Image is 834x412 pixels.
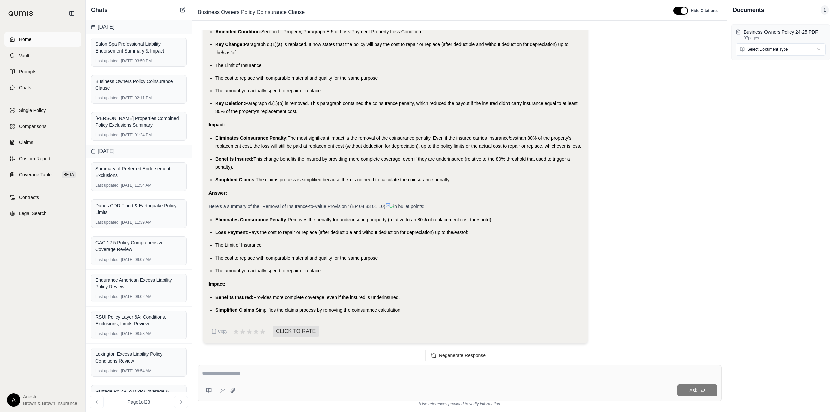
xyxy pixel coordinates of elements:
[19,68,36,75] span: Prompts
[95,368,182,374] div: [DATE] 08:54 AM
[95,95,182,101] div: [DATE] 02:11 PM
[86,145,192,158] div: [DATE]
[509,135,517,141] span: less
[222,50,232,55] span: least
[179,6,187,14] button: New Chat
[215,156,253,162] span: Benefits Insured:
[95,277,182,290] div: Endurance American Excess Liability Policy Review
[256,177,450,182] span: The claims process is simplified because there's no need to calculate the coinsurance penalty.
[215,217,288,222] span: Eliminates Coinsurance Penalty:
[463,230,468,235] span: of:
[261,29,421,34] span: Section I - Property, Paragraph E.5.d. Loss Payment Property Loss Condition
[19,139,33,146] span: Claims
[256,307,402,313] span: Simplifies the claims process by removing the coinsurance calculation.
[215,42,569,55] span: Paragraph d.(1)(a) is replaced. It now states that the policy will pay the cost to repair or repl...
[691,8,718,13] span: Hide Citations
[425,350,494,361] button: Regenerate Response
[95,294,182,299] div: [DATE] 09:02 AM
[215,29,261,34] span: Amended Condition:
[91,5,108,15] span: Chats
[439,353,486,358] span: Regenerate Response
[95,294,120,299] span: Last updated:
[215,135,288,141] span: Eliminates Coinsurance Penalty:
[8,11,33,16] img: Qumis Logo
[95,239,182,253] div: GAC 12.5 Policy Comprehensive Coverage Review
[19,210,47,217] span: Legal Search
[95,220,120,225] span: Last updated:
[215,156,570,170] span: This change benefits the insured by providing more complete coverage, even if they are underinsur...
[821,5,829,15] span: 1
[215,177,256,182] span: Simplified Claims:
[95,202,182,216] div: Dunes CDD Flood & Earthquake Policy Limits
[273,326,319,337] span: CLICK TO RATE
[195,7,307,18] span: Business Owners Policy Coinsurance Clause
[95,95,120,101] span: Last updated:
[215,75,378,81] span: The cost to replace with comparable material and quality for the same purpose
[95,41,182,54] div: Salon Spa Professional Liability Endorsement Summary & Impact
[95,331,120,336] span: Last updated:
[232,50,237,55] span: of:
[4,151,81,166] a: Custom Report
[4,190,81,205] a: Contracts
[95,220,182,225] div: [DATE] 11:39 AM
[208,204,385,209] span: Here's a summary of the "Removal of Insurance-to-Value Provision" (BP 04 83 01 10)
[733,5,764,15] h3: Documents
[19,194,39,201] span: Contracts
[19,52,29,59] span: Vault
[453,230,463,235] span: least
[7,393,20,407] div: A
[19,171,52,178] span: Coverage Table
[393,204,424,209] span: in bullet points:
[95,132,120,138] span: Last updated:
[208,190,227,196] strong: Answer:
[218,329,227,334] span: Copy
[288,135,509,141] span: The most significant impact is the removal of the coinsurance penalty. Even if the insured carrie...
[95,132,182,138] div: [DATE] 01:24 PM
[95,165,182,179] div: Summary of Preferred Endorsement Exclusions
[86,20,192,34] div: [DATE]
[4,48,81,63] a: Vault
[677,384,717,396] button: Ask
[95,58,182,64] div: [DATE] 03:50 PM
[215,295,253,300] span: Benefits Insured:
[4,80,81,95] a: Chats
[4,64,81,79] a: Prompts
[95,115,182,128] div: [PERSON_NAME] Properties Combined Policy Exclusions Summary
[95,78,182,91] div: Business Owners Policy Coinsurance Clause
[4,103,81,118] a: Single Policy
[4,206,81,221] a: Legal Search
[23,393,77,400] span: Anesti
[66,8,77,19] button: Collapse sidebar
[95,257,182,262] div: [DATE] 09:07 AM
[95,58,120,64] span: Last updated:
[215,268,321,273] span: The amount you actually spend to repair or replace
[4,135,81,150] a: Claims
[19,123,46,130] span: Comparisons
[95,183,120,188] span: Last updated:
[128,399,150,405] span: Page 1 of 23
[208,325,230,338] button: Copy
[19,155,50,162] span: Custom Report
[95,331,182,336] div: [DATE] 08:58 AM
[215,255,378,261] span: The cost to replace with comparable material and quality for the same purpose
[19,84,31,91] span: Chats
[288,217,492,222] span: Removes the penalty for underinsuring property (relative to an 80% of replacement cost threshold).
[62,171,76,178] span: BETA
[689,388,697,393] span: Ask
[95,314,182,327] div: RSUI Policy Layer 6A: Conditions, Exclusions, Limits Review
[4,167,81,182] a: Coverage TableBETA
[736,29,826,41] button: Business Owners Policy 24-25.PDF97pages
[215,230,249,235] span: Loss Payment:
[215,88,321,93] span: The amount you actually spend to repair or replace
[4,32,81,47] a: Home
[215,101,578,114] span: Paragraph d.(1)(b) is removed. This paragraph contained the coinsurance penalty, which reduced th...
[19,36,31,43] span: Home
[215,63,262,68] span: The Limit of Insurance
[208,122,225,127] strong: Impact:
[215,307,256,313] span: Simplified Claims:
[23,400,77,407] span: Brown & Brown Insurance
[253,295,400,300] span: Provides more complete coverage, even if the insured is underinsured.
[215,242,262,248] span: The Limit of Insurance
[744,35,826,41] p: 97 pages
[215,101,245,106] span: Key Deletion:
